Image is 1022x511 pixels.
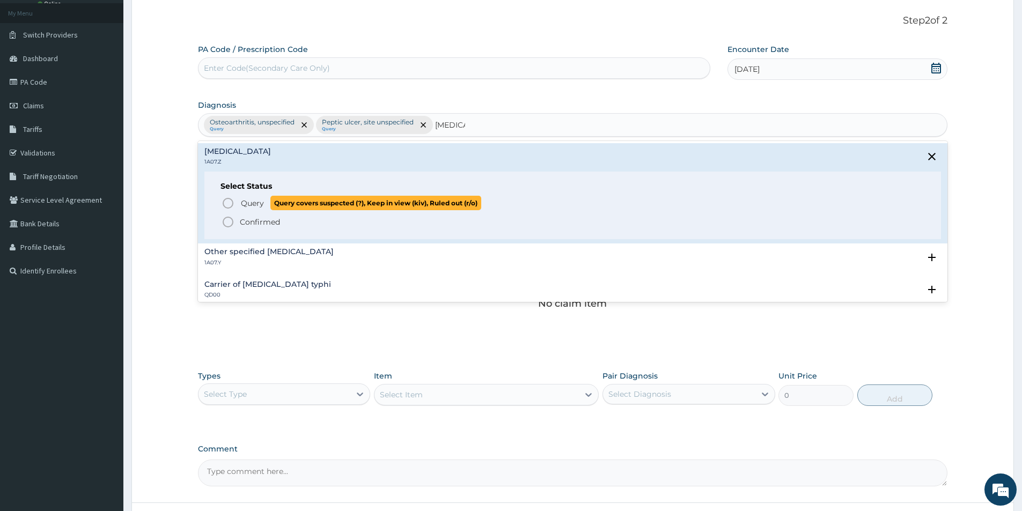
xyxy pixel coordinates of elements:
i: open select status [925,251,938,264]
div: Chat with us now [56,60,180,74]
small: Query [210,127,295,132]
button: Add [857,384,932,406]
div: Select Type [204,389,247,399]
div: Enter Code(Secondary Care Only) [204,63,330,73]
i: status option query [222,197,234,210]
span: Tariff Negotiation [23,172,78,181]
h4: Other specified [MEDICAL_DATA] [204,248,334,256]
span: We're online! [62,135,148,243]
label: Diagnosis [198,100,236,110]
label: PA Code / Prescription Code [198,44,308,55]
span: Dashboard [23,54,58,63]
div: Minimize live chat window [176,5,202,31]
h4: [MEDICAL_DATA] [204,147,271,155]
label: Unit Price [778,371,817,381]
small: Query [322,127,414,132]
p: 1A07.Y [204,259,334,266]
p: No claim item [538,298,607,309]
p: QD00 [204,291,331,299]
span: Tariffs [23,124,42,134]
h6: Select Status [220,182,925,190]
p: Confirmed [240,217,280,227]
span: Claims [23,101,44,110]
span: Query covers suspected (?), Keep in view (kiv), Ruled out (r/o) [270,196,481,210]
textarea: Type your message and hit 'Enter' [5,293,204,330]
i: open select status [925,283,938,296]
label: Types [198,372,220,381]
p: Step 2 of 2 [198,15,947,27]
h4: Carrier of [MEDICAL_DATA] typhi [204,280,331,288]
label: Item [374,371,392,381]
i: status option filled [222,216,234,228]
span: remove selection option [418,120,428,130]
p: 1A07.Z [204,158,271,166]
i: close select status [925,150,938,163]
span: Switch Providers [23,30,78,40]
label: Comment [198,445,947,454]
span: [DATE] [734,64,760,75]
div: Select Diagnosis [608,389,671,399]
p: Osteoarthritis, unspecified [210,118,295,127]
span: remove selection option [299,120,309,130]
img: d_794563401_company_1708531726252_794563401 [20,54,43,80]
span: Query [241,198,264,209]
p: Peptic ulcer, site unspecified [322,118,414,127]
label: Pair Diagnosis [602,371,658,381]
label: Encounter Date [727,44,789,55]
